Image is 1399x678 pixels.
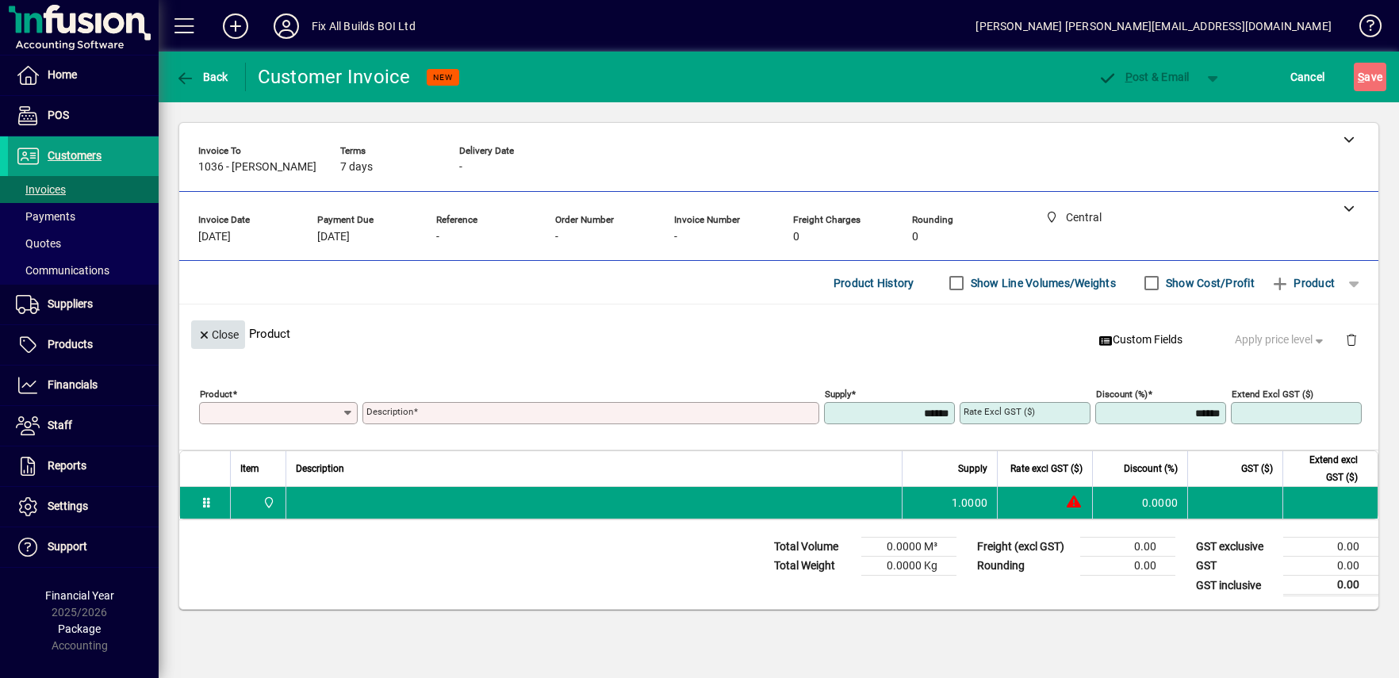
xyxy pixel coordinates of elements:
span: NEW [433,72,453,82]
span: Payments [16,210,75,223]
span: Quotes [16,237,61,250]
span: Discount (%) [1124,460,1178,477]
a: Quotes [8,230,159,257]
a: Home [8,56,159,95]
span: Cancel [1290,64,1325,90]
button: Cancel [1286,63,1329,91]
mat-label: Rate excl GST ($) [964,406,1035,417]
span: ave [1358,64,1382,90]
span: Financials [48,378,98,391]
a: Invoices [8,176,159,203]
span: Close [197,322,239,348]
button: Add [210,12,261,40]
a: Reports [8,446,159,486]
mat-label: Extend excl GST ($) [1232,389,1313,400]
span: Product History [834,270,914,296]
td: 0.00 [1283,576,1378,596]
button: Product History [827,269,921,297]
a: Financials [8,366,159,405]
td: GST [1188,557,1283,576]
mat-label: Supply [825,389,851,400]
span: Back [175,71,228,83]
span: Staff [48,419,72,431]
a: Communications [8,257,159,284]
a: POS [8,96,159,136]
span: 1.0000 [952,495,988,511]
button: Back [171,63,232,91]
span: Settings [48,500,88,512]
span: Reports [48,459,86,472]
td: Total Weight [766,557,861,576]
span: - [436,231,439,243]
span: [DATE] [317,231,350,243]
td: Total Volume [766,538,861,557]
td: 0.00 [1283,557,1378,576]
span: Customers [48,149,102,162]
td: 0.0000 Kg [861,557,956,576]
a: Knowledge Base [1347,3,1379,55]
span: [DATE] [198,231,231,243]
td: Freight (excl GST) [969,538,1080,557]
span: - [674,231,677,243]
div: Customer Invoice [258,64,411,90]
span: Item [240,460,259,477]
a: Payments [8,203,159,230]
td: 0.0000 M³ [861,538,956,557]
span: Extend excl GST ($) [1293,451,1358,486]
label: Show Cost/Profit [1163,275,1255,291]
span: Support [48,540,87,553]
span: 0 [793,231,799,243]
label: Show Line Volumes/Weights [968,275,1116,291]
span: 7 days [340,161,373,174]
span: Invoices [16,183,66,196]
span: Communications [16,264,109,277]
span: Custom Fields [1098,331,1182,348]
a: Support [8,527,159,567]
a: Staff [8,406,159,446]
a: Products [8,325,159,365]
td: 0.00 [1283,538,1378,557]
td: 0.0000 [1092,487,1187,519]
span: Financial Year [45,589,114,602]
mat-label: Discount (%) [1096,389,1148,400]
span: Home [48,68,77,81]
span: ost & Email [1098,71,1190,83]
span: Suppliers [48,297,93,310]
button: Delete [1332,320,1370,358]
span: Package [58,622,101,635]
mat-label: Product [200,389,232,400]
span: Rate excl GST ($) [1010,460,1083,477]
td: Rounding [969,557,1080,576]
button: Profile [261,12,312,40]
span: Apply price level [1235,331,1327,348]
span: 0 [912,231,918,243]
div: Fix All Builds BOI Ltd [312,13,416,39]
span: - [459,161,462,174]
span: P [1125,71,1133,83]
button: Apply price level [1228,326,1333,354]
button: Post & Email [1090,63,1198,91]
td: GST inclusive [1188,576,1283,596]
span: - [555,231,558,243]
td: 0.00 [1080,538,1175,557]
button: Close [191,320,245,349]
span: S [1358,71,1364,83]
span: GST ($) [1241,460,1273,477]
button: Save [1354,63,1386,91]
a: Suppliers [8,285,159,324]
span: Description [296,460,344,477]
app-page-header-button: Back [159,63,246,91]
app-page-header-button: Delete [1332,332,1370,347]
button: Custom Fields [1092,326,1189,354]
td: 0.00 [1080,557,1175,576]
span: 1036 - [PERSON_NAME] [198,161,316,174]
td: GST exclusive [1188,538,1283,557]
span: Central [259,494,277,511]
span: POS [48,109,69,121]
div: [PERSON_NAME] [PERSON_NAME][EMAIL_ADDRESS][DOMAIN_NAME] [975,13,1332,39]
mat-label: Description [366,406,413,417]
div: Product [179,305,1378,362]
span: Supply [958,460,987,477]
app-page-header-button: Close [187,327,249,341]
a: Settings [8,487,159,527]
